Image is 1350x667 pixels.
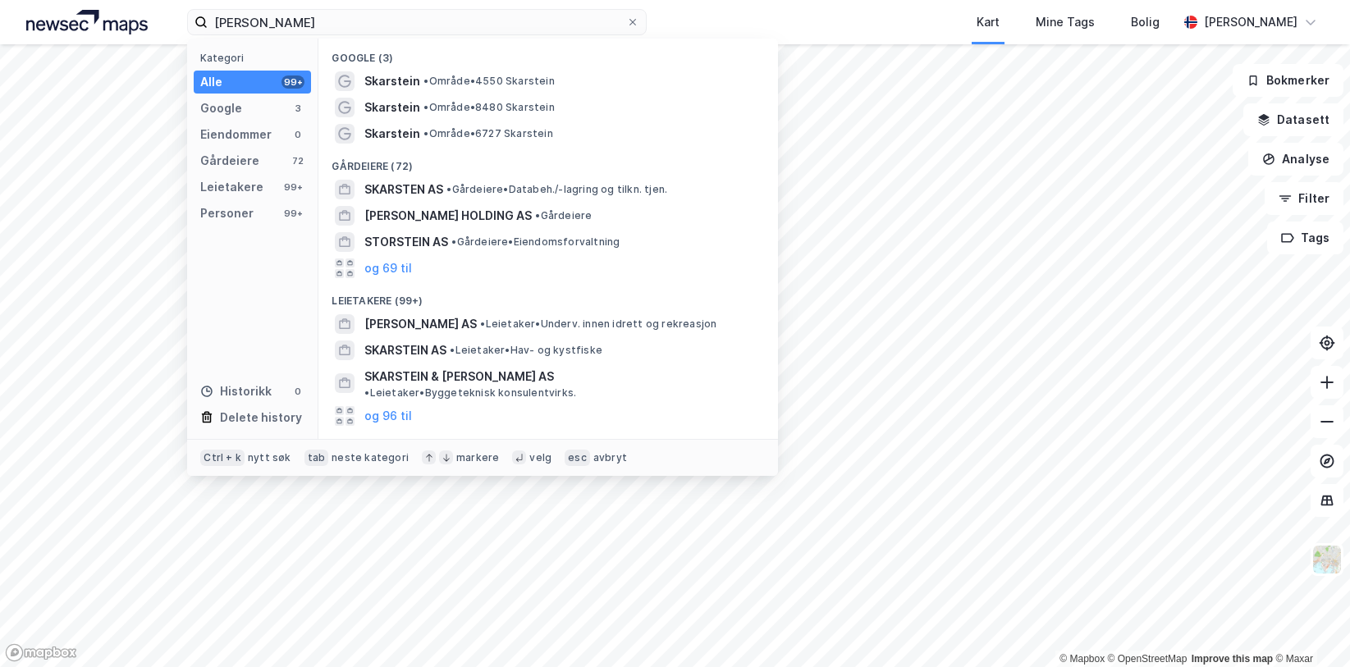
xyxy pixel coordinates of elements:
span: • [451,235,456,248]
span: [PERSON_NAME] HOLDING AS [364,206,532,226]
span: • [480,318,485,330]
span: Område • 4550 Skarstein [423,75,554,88]
div: avbryt [593,451,627,464]
div: Mine Tags [1036,12,1095,32]
span: • [450,344,455,356]
a: OpenStreetMap [1108,653,1188,665]
span: Område • 8480 Skarstein [423,101,554,114]
div: Eiendommer [200,125,272,144]
button: Datasett [1243,103,1343,136]
span: • [423,101,428,113]
a: Mapbox homepage [5,643,77,662]
span: Gårdeiere [535,209,592,222]
span: Leietaker • Byggeteknisk konsulentvirks. [364,386,576,400]
div: Ctrl + k [200,450,245,466]
button: Analyse [1248,143,1343,176]
div: markere [456,451,499,464]
div: Gårdeiere (72) [318,147,778,176]
div: Delete history [220,408,302,427]
div: [PERSON_NAME] [1204,12,1297,32]
span: • [535,209,540,222]
button: og 69 til [364,258,412,278]
span: • [423,127,428,139]
span: SKARSTEIN AS [364,340,446,360]
div: Kart [977,12,1000,32]
div: 99+ [281,75,304,89]
a: Improve this map [1192,653,1273,665]
div: nytt søk [248,451,291,464]
div: Gårdeiere [200,151,259,171]
span: • [423,75,428,87]
div: Personer [200,203,254,223]
div: Bolig [1131,12,1160,32]
button: Bokmerker [1233,64,1343,97]
span: Leietaker • Underv. innen idrett og rekreasjon [480,318,716,331]
div: 0 [291,385,304,398]
span: SKARSTEIN & [PERSON_NAME] AS [364,367,554,386]
button: Tags [1267,222,1343,254]
span: Gårdeiere • Eiendomsforvaltning [451,235,620,249]
div: neste kategori [332,451,409,464]
div: velg [529,451,551,464]
span: [PERSON_NAME] AS [364,314,477,334]
span: Gårdeiere • Databeh./-lagring og tilkn. tjen. [446,183,667,196]
span: SKARSTEN AS [364,180,443,199]
input: Søk på adresse, matrikkel, gårdeiere, leietakere eller personer [208,10,626,34]
span: • [364,386,369,399]
a: Mapbox [1059,653,1105,665]
span: • [446,183,451,195]
div: 3 [291,102,304,115]
div: esc [565,450,590,466]
span: Leietaker • Hav- og kystfiske [450,344,602,357]
span: STORSTEIN AS [364,232,448,252]
span: Skarstein [364,124,420,144]
img: Z [1311,544,1343,575]
button: Filter [1265,182,1343,215]
div: Kategori [200,52,311,64]
div: 99+ [281,180,304,194]
div: Google [200,98,242,118]
div: Personer (99+) [318,429,778,459]
img: logo.a4113a55bc3d86da70a041830d287a7e.svg [26,10,148,34]
span: Område • 6727 Skarstein [423,127,552,140]
div: Historikk [200,381,272,401]
div: Google (3) [318,39,778,68]
div: 0 [291,128,304,141]
div: Alle [200,72,222,92]
span: Skarstein [364,71,420,91]
div: 99+ [281,207,304,220]
div: 72 [291,154,304,167]
div: Leietakere [200,177,263,197]
div: tab [304,450,329,466]
button: og 96 til [364,406,412,426]
iframe: Chat Widget [1268,588,1350,667]
span: Skarstein [364,98,420,117]
div: Leietakere (99+) [318,281,778,311]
